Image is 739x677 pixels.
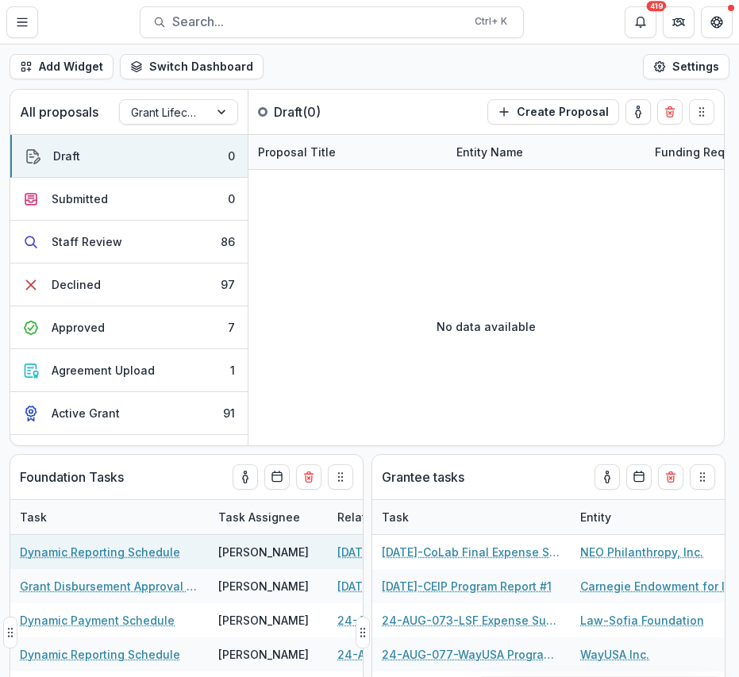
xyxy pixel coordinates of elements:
p: Grantee tasks [382,467,464,487]
a: 24-AUG-073-LSF Expense Summary #3 [382,612,561,629]
div: 91 [223,405,235,421]
div: Task [372,500,571,534]
p: No data available [437,318,536,335]
div: 1 [230,362,235,379]
div: Task Assignee [209,500,328,534]
div: Entity Name [447,135,645,169]
button: Search... [140,6,524,38]
div: [PERSON_NAME] [218,612,309,629]
button: Active Grant91 [10,392,248,435]
button: Delete card [296,464,321,490]
button: Declined97 [10,263,248,306]
span: Search... [172,14,465,29]
button: Drag [328,464,353,490]
button: toggle-assigned-to-me [233,464,258,490]
div: Task [10,500,209,534]
button: Settings [643,54,729,79]
div: [PERSON_NAME] [218,646,309,663]
div: [PERSON_NAME] [218,544,309,560]
a: [DATE]-CEIP Program Report #1 [382,578,552,594]
div: 419 [647,1,667,12]
p: All proposals [20,102,98,121]
a: [DATE]-CoLab Final Expense Summary [382,544,561,560]
button: Agreement Upload1 [10,349,248,392]
button: Delete card [657,99,683,125]
button: Add Widget [10,54,114,79]
p: Foundation Tasks [20,467,124,487]
div: Proposal Title [248,135,447,169]
a: 24-AUG-053-BRN | Graduate Research Cooperation Project 2.0 [337,612,517,629]
div: Agreement Upload [52,362,155,379]
button: Drag [690,464,715,490]
a: Law-Sofia Foundation [580,612,704,629]
div: Entity [571,509,621,525]
div: Active Grant [52,405,120,421]
button: Submitted0 [10,178,248,221]
a: 24-AUG-053-BRN | Graduate Research Cooperation Project 2.0 [337,646,517,663]
button: Drag [689,99,714,125]
button: Create Proposal [487,99,619,125]
div: Task [372,509,418,525]
div: Staff Review [52,233,122,250]
button: Switch Dashboard [120,54,264,79]
div: Task [10,509,56,525]
button: toggle-assigned-to-me [595,464,620,490]
div: Related Proposal [328,500,526,534]
button: Drag [356,617,370,648]
div: 0 [228,190,235,207]
a: Dynamic Payment Schedule [20,612,175,629]
button: toggle-assigned-to-me [625,99,651,125]
button: Draft0 [10,135,248,178]
a: WayUSA Inc. [580,646,649,663]
div: 0 [228,148,235,164]
div: 97 [221,276,235,293]
a: 24-AUG-077-WayUSA Program Report #2 [382,646,561,663]
a: Dynamic Reporting Schedule [20,544,180,560]
div: Ctrl + K [471,13,510,30]
div: Related Proposal [328,509,442,525]
div: Draft [53,148,80,164]
button: Approved7 [10,306,248,349]
a: NEO Philanthropy, Inc. [580,544,703,560]
button: Calendar [626,464,652,490]
button: Notifications [625,6,656,38]
button: Staff Review86 [10,221,248,263]
a: [DATE]-PM | Papers’ Funnel: From the Emigrant Community Media to the Commercial Client Stream [337,578,517,594]
div: Entity Name [447,144,533,160]
p: Draft ( 0 ) [274,102,393,121]
a: Grant Disbursement Approval Form [20,578,199,594]
a: [DATE]-PM | Papers’ Funnel: From the Emigrant Community Media to the Commercial Client Stream [337,544,517,560]
div: 86 [221,233,235,250]
div: Declined [52,276,101,293]
div: Approved [52,319,105,336]
a: Dynamic Reporting Schedule [20,646,180,663]
div: 7 [228,319,235,336]
button: Toggle Menu [6,6,38,38]
button: Partners [663,6,695,38]
div: Proposal Title [248,144,345,160]
button: Get Help [701,6,733,38]
button: Delete card [658,464,683,490]
button: Calendar [264,464,290,490]
div: Submitted [52,190,108,207]
div: [PERSON_NAME] [218,578,309,594]
div: Task Assignee [209,509,310,525]
button: Drag [3,617,17,648]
